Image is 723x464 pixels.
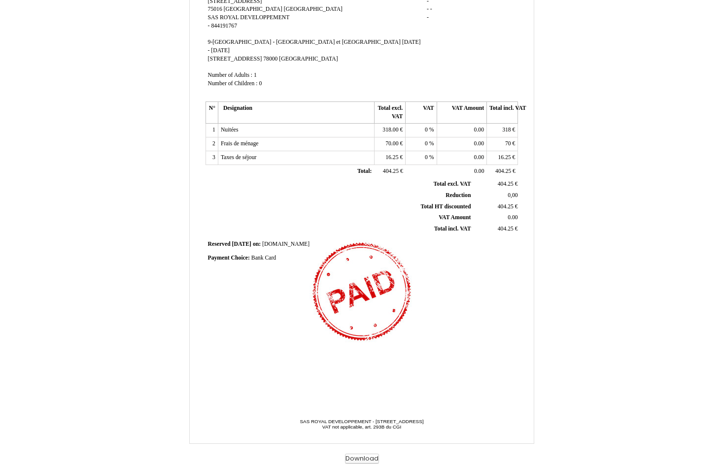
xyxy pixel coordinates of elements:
[406,124,437,137] td: %
[474,168,484,174] span: 0.00
[406,137,437,151] td: %
[259,80,262,87] span: 0
[374,137,405,151] td: €
[439,214,471,221] span: VAT Amount
[208,14,218,21] span: SAS
[374,124,405,137] td: €
[221,154,257,161] span: Taxes de séjour
[385,154,398,161] span: 16.25
[357,168,372,174] span: Total:
[425,127,428,133] span: 0
[502,127,511,133] span: 318
[262,241,310,247] span: [DOMAIN_NAME]
[208,23,210,29] span: -
[425,140,428,147] span: 0
[208,56,262,62] span: [STREET_ADDRESS]
[218,102,374,124] th: Designation
[224,6,282,12] span: [GEOGRAPHIC_DATA]
[474,154,484,161] span: 0.00
[211,23,237,29] span: 844191767
[498,226,514,232] span: 404.25
[232,241,251,247] span: [DATE]
[495,168,511,174] span: 404.25
[406,151,437,165] td: %
[263,56,277,62] span: 78000
[385,140,398,147] span: 70.00
[208,255,250,261] span: Payment Choice:
[208,72,253,78] span: Number of Adults :
[508,214,517,221] span: 0.00
[434,226,471,232] span: Total incl. VAT
[300,419,424,424] span: SAS ROYAL DEVELOPPEMENT - [STREET_ADDRESS]
[420,203,471,210] span: Total HT discounted
[474,127,484,133] span: 0.00
[487,151,518,165] td: €
[498,181,514,187] span: 404.25
[253,241,261,247] span: on:
[374,151,405,165] td: €
[206,124,218,137] td: 1
[425,154,428,161] span: 0
[254,72,257,78] span: 1
[498,203,514,210] span: 404.25
[208,80,258,87] span: Number of Children :
[505,140,511,147] span: 70
[208,39,401,45] span: 9-[GEOGRAPHIC_DATA] - [GEOGRAPHIC_DATA] et [GEOGRAPHIC_DATA]
[434,181,471,187] span: Total excl. VAT
[427,6,429,12] span: -
[473,201,519,212] td: €
[208,39,421,54] span: [DATE] - [DATE]
[473,179,519,190] td: €
[206,102,218,124] th: N°
[220,14,289,21] span: ROYAL DEVELOPPEMENT
[474,140,484,147] span: 0.00
[221,127,239,133] span: Nuitées
[487,165,518,178] td: €
[437,102,486,124] th: VAT Amount
[206,151,218,165] td: 3
[487,124,518,137] td: €
[322,424,401,430] span: VAT not applicable, art. 293B du CGI
[498,154,511,161] span: 16.25
[208,241,231,247] span: Reserved
[487,137,518,151] td: €
[382,127,398,133] span: 318.00
[208,6,222,12] span: 75016
[279,56,338,62] span: [GEOGRAPHIC_DATA]
[487,102,518,124] th: Total incl. VAT
[430,6,432,12] span: -
[427,14,429,21] span: -
[473,224,519,235] td: €
[206,137,218,151] td: 2
[345,454,379,464] button: Download
[374,165,405,178] td: €
[374,102,405,124] th: Total excl. VAT
[284,6,343,12] span: [GEOGRAPHIC_DATA]
[508,192,517,199] span: 0,00
[406,102,437,124] th: VAT
[383,168,399,174] span: 404.25
[446,192,471,199] span: Reduction
[251,255,276,261] span: Bank Card
[221,140,259,147] span: Frais de ménage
